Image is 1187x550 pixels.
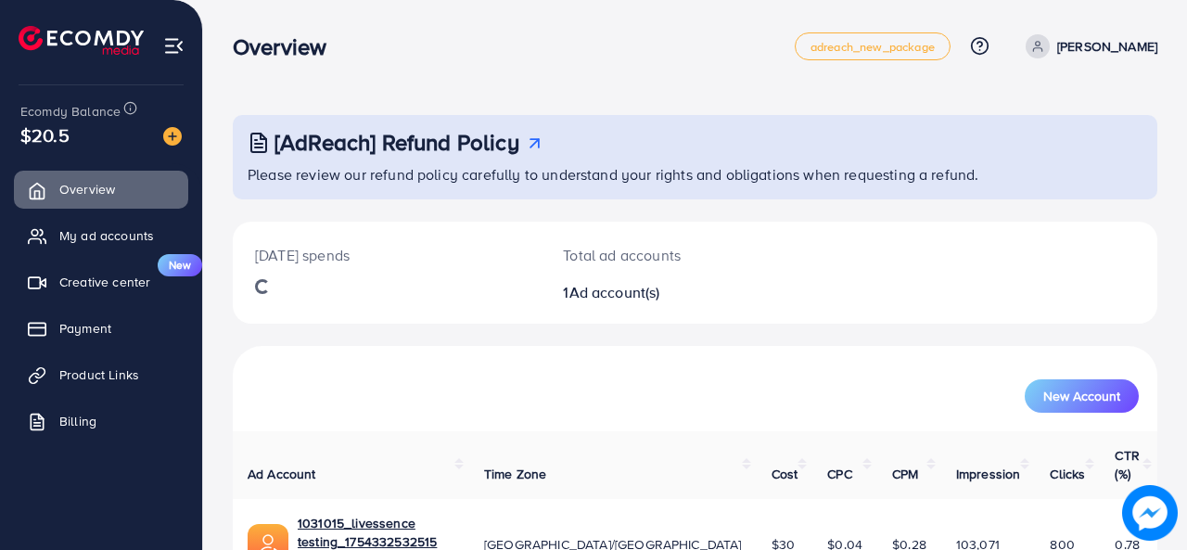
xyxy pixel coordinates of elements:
[563,244,749,266] p: Total ad accounts
[1122,485,1178,541] img: image
[956,465,1021,483] span: Impression
[1050,465,1085,483] span: Clicks
[59,365,139,384] span: Product Links
[59,226,154,245] span: My ad accounts
[158,254,202,276] span: New
[248,163,1146,185] p: Please review our refund policy carefully to understand your rights and obligations when requesti...
[892,465,918,483] span: CPM
[20,122,70,148] span: $20.5
[14,356,188,393] a: Product Links
[59,273,150,291] span: Creative center
[1018,34,1157,58] a: [PERSON_NAME]
[810,41,935,53] span: adreach_new_package
[827,465,851,483] span: CPC
[14,217,188,254] a: My ad accounts
[255,244,518,266] p: [DATE] spends
[795,32,951,60] a: adreach_new_package
[163,127,182,146] img: image
[1057,35,1157,58] p: [PERSON_NAME]
[14,263,188,301] a: Creative centerNew
[1043,390,1120,403] span: New Account
[569,282,660,302] span: Ad account(s)
[1115,446,1139,483] span: CTR (%)
[163,35,185,57] img: menu
[59,412,96,430] span: Billing
[14,403,188,440] a: Billing
[20,102,121,121] span: Ecomdy Balance
[59,319,111,338] span: Payment
[248,465,316,483] span: Ad Account
[19,26,144,55] img: logo
[233,33,341,60] h3: Overview
[14,171,188,208] a: Overview
[274,129,519,156] h3: [AdReach] Refund Policy
[1025,379,1139,413] button: New Account
[484,465,546,483] span: Time Zone
[59,180,115,198] span: Overview
[563,284,749,301] h2: 1
[14,310,188,347] a: Payment
[772,465,798,483] span: Cost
